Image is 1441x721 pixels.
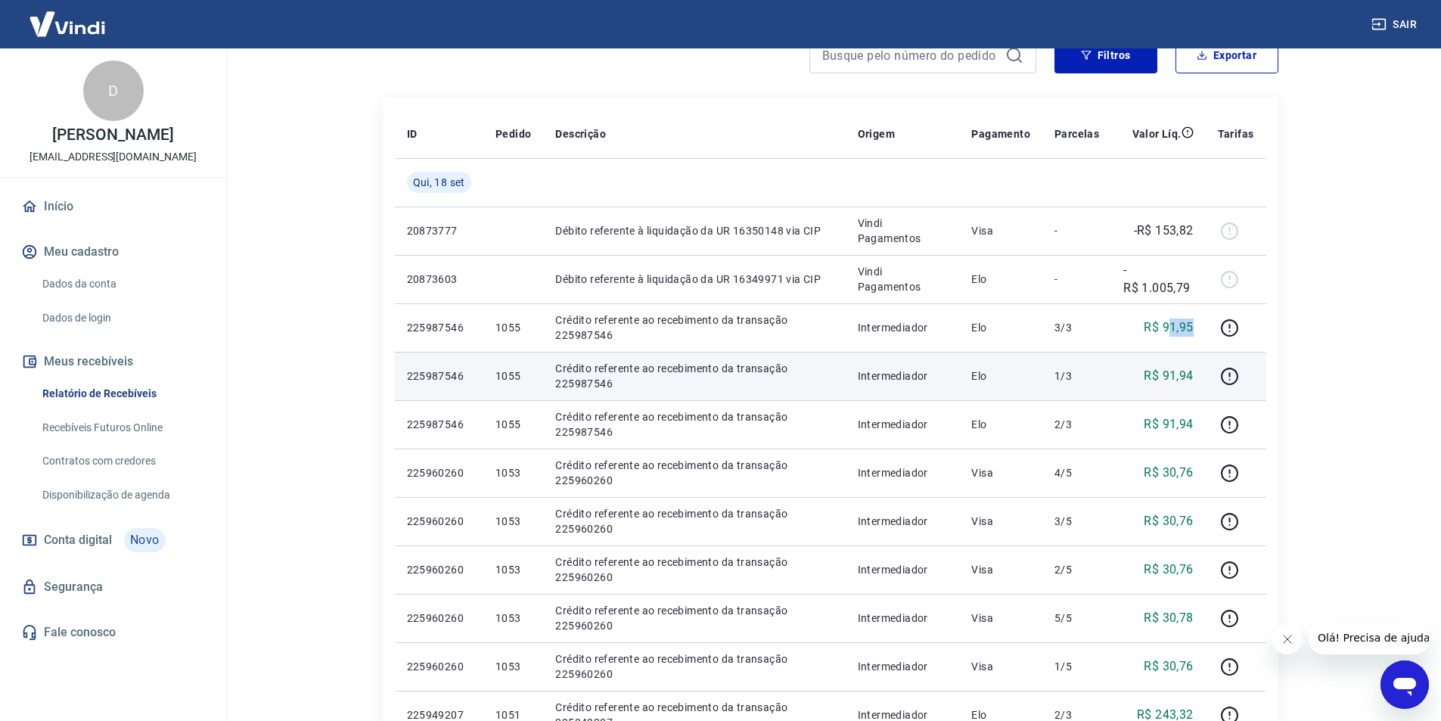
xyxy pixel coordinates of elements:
p: 225960260 [407,659,471,674]
p: Crédito referente ao recebimento da transação 225960260 [555,458,833,488]
p: [PERSON_NAME] [52,127,173,143]
p: - [1054,223,1099,238]
p: R$ 91,94 [1144,415,1193,434]
p: Intermediador [858,368,948,384]
p: 1053 [495,514,531,529]
p: Intermediador [858,465,948,480]
div: D [83,61,144,121]
p: 1053 [495,562,531,577]
p: 225960260 [407,562,471,577]
p: 225987546 [407,320,471,335]
p: Crédito referente ao recebimento da transação 225960260 [555,603,833,633]
p: [EMAIL_ADDRESS][DOMAIN_NAME] [30,149,197,165]
p: Intermediador [858,562,948,577]
p: Crédito referente ao recebimento da transação 225987546 [555,361,833,391]
p: Valor Líq. [1132,126,1182,141]
p: Intermediador [858,514,948,529]
a: Início [18,190,208,223]
p: Pagamento [971,126,1030,141]
p: Tarifas [1218,126,1254,141]
a: Segurança [18,570,208,604]
p: 1055 [495,320,531,335]
p: ID [407,126,418,141]
p: 225987546 [407,417,471,432]
p: 1053 [495,465,531,480]
p: 1/5 [1054,659,1099,674]
p: 4/5 [1054,465,1099,480]
p: Crédito referente ao recebimento da transação 225987546 [555,312,833,343]
p: 225960260 [407,465,471,480]
p: Débito referente à liquidação da UR 16350148 via CIP [555,223,833,238]
a: Dados de login [36,303,208,334]
p: 1055 [495,417,531,432]
p: 225960260 [407,514,471,529]
p: Intermediador [858,611,948,626]
p: R$ 30,76 [1144,561,1193,579]
span: Conta digital [44,530,112,551]
p: Descrição [555,126,606,141]
p: R$ 30,78 [1144,609,1193,627]
p: Elo [971,417,1030,432]
img: Vindi [18,1,116,47]
p: R$ 30,76 [1144,512,1193,530]
p: -R$ 1.005,79 [1123,261,1194,297]
a: Conta digitalNovo [18,522,208,558]
p: 20873777 [407,223,471,238]
p: 1053 [495,659,531,674]
iframe: Mensagem da empresa [1309,621,1429,654]
p: Crédito referente ao recebimento da transação 225960260 [555,651,833,682]
p: Intermediador [858,417,948,432]
p: 20873603 [407,272,471,287]
p: 1055 [495,368,531,384]
p: Vindi Pagamentos [858,264,948,294]
span: Olá! Precisa de ajuda? [9,11,127,23]
iframe: Botão para abrir a janela de mensagens [1380,660,1429,709]
p: Visa [971,611,1030,626]
p: 225960260 [407,611,471,626]
p: Visa [971,223,1030,238]
p: Intermediador [858,320,948,335]
span: Novo [124,528,166,552]
p: R$ 30,76 [1144,657,1193,676]
p: Visa [971,562,1030,577]
p: Parcelas [1054,126,1099,141]
p: Visa [971,465,1030,480]
p: Intermediador [858,659,948,674]
a: Fale conosco [18,616,208,649]
iframe: Fechar mensagem [1272,624,1303,654]
p: 2/5 [1054,562,1099,577]
p: Visa [971,514,1030,529]
p: 225987546 [407,368,471,384]
p: 2/3 [1054,417,1099,432]
a: Disponibilização de agenda [36,480,208,511]
button: Filtros [1054,37,1157,73]
p: 3/5 [1054,514,1099,529]
button: Sair [1368,11,1423,39]
p: R$ 30,76 [1144,464,1193,482]
p: R$ 91,95 [1144,319,1193,337]
p: Débito referente à liquidação da UR 16349971 via CIP [555,272,833,287]
button: Meu cadastro [18,235,208,269]
a: Recebíveis Futuros Online [36,412,208,443]
p: - [1054,272,1099,287]
p: Elo [971,320,1030,335]
p: 1/3 [1054,368,1099,384]
a: Relatório de Recebíveis [36,378,208,409]
p: 1053 [495,611,531,626]
p: Elo [971,368,1030,384]
a: Dados da conta [36,269,208,300]
p: Pedido [495,126,531,141]
button: Meus recebíveis [18,345,208,378]
p: R$ 91,94 [1144,367,1193,385]
p: Crédito referente ao recebimento da transação 225960260 [555,506,833,536]
input: Busque pelo número do pedido [822,44,999,67]
p: -R$ 153,82 [1134,222,1194,240]
p: Crédito referente ao recebimento da transação 225960260 [555,555,833,585]
button: Exportar [1175,37,1278,73]
p: Crédito referente ao recebimento da transação 225987546 [555,409,833,440]
p: 3/3 [1054,320,1099,335]
p: Origem [858,126,895,141]
span: Qui, 18 set [413,175,465,190]
p: 5/5 [1054,611,1099,626]
p: Elo [971,272,1030,287]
